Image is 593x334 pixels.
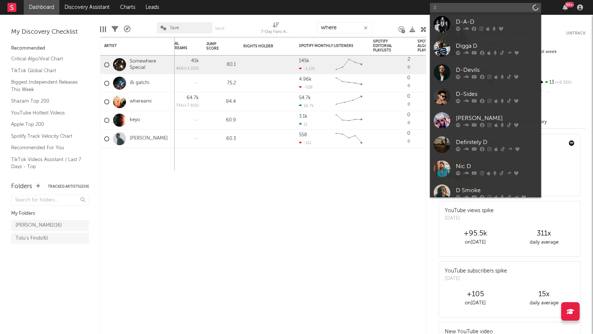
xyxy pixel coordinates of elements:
[299,77,312,82] div: 4.96k
[510,290,578,299] div: 15 x
[332,74,366,93] svg: Chart title
[11,209,89,218] div: My Folders
[11,195,89,206] input: Search for folders...
[171,66,199,71] div: ( )
[244,44,281,49] div: Rights Holder
[445,267,507,275] div: YouTube subscribers spike
[441,290,510,299] div: +105
[206,60,236,69] div: 80.1
[418,93,455,111] div: 0
[317,22,372,33] input: Search...
[11,67,82,75] a: TikTok Global Chart
[172,104,183,108] span: 4.74k
[11,28,89,37] div: My Discovery Checklist
[176,67,184,71] span: 466
[430,157,541,181] a: Nic D
[48,185,89,188] button: Tracked Artists(259)
[510,299,578,308] div: daily average
[407,113,410,117] div: 0
[206,97,236,106] div: 84.4
[430,3,541,12] input: Search for artists
[565,2,574,7] div: 99 +
[418,111,455,129] div: 0
[430,12,541,36] a: D-A-D
[191,59,199,63] div: 41k
[536,87,586,97] div: --
[332,111,366,130] svg: Chart title
[456,90,537,99] div: D-Sides
[130,117,140,123] a: keyo
[554,81,572,85] span: +8.33 %
[11,55,82,63] a: Critical Algo/Viral Chart
[215,27,225,31] button: Save
[430,60,541,84] a: D-Devils
[184,104,198,108] span: +7.91 %
[124,19,130,40] div: A&R Pipeline
[536,78,586,87] div: 13
[373,111,410,129] div: 0
[299,96,311,100] div: 54.7k
[206,79,236,88] div: 75.2
[373,74,410,92] div: 0
[373,56,410,74] div: 0
[430,181,541,205] a: D Smoke
[11,132,82,140] a: Spotify Track Velocity Chart
[130,59,171,71] a: Somewhere Special
[445,215,494,222] div: [DATE]
[418,74,455,92] div: 0
[299,122,308,127] div: 11
[11,109,82,117] a: YouTube Hottest Videos
[206,134,236,143] div: 60.3
[299,133,307,137] div: 558
[11,233,89,244] a: Tolu's Finds(6)
[418,56,455,74] div: 0
[11,156,82,171] a: TikTok Videos Assistant / Last 7 Days - Top
[456,66,537,75] div: D-Devils
[407,94,410,99] div: 0
[430,36,541,60] a: Digga D
[430,133,541,157] a: Definitely D
[168,103,199,108] div: ( )
[299,66,315,71] div: -1.17k
[261,19,291,40] div: 7-Day Fans Added (7-Day Fans Added)
[16,221,62,230] div: [PERSON_NAME] ( 16 )
[407,76,410,80] div: 0
[16,234,48,243] div: Tolu's Finds ( 6 )
[418,130,455,148] div: 0
[408,57,410,62] div: 2
[11,97,82,105] a: Shazam Top 200
[456,186,537,195] div: D Smoke
[510,238,578,247] div: daily average
[299,140,311,145] div: -111
[430,84,541,108] a: D-Sides
[332,93,366,111] svg: Chart title
[373,93,410,111] div: 0
[100,19,106,40] div: Edit Columns
[332,130,366,148] svg: Chart title
[332,56,366,74] svg: Chart title
[445,275,507,283] div: [DATE]
[445,207,494,215] div: YouTube views spike
[112,19,118,40] div: Filters
[373,130,410,148] div: 0
[456,162,537,171] div: Nic D
[373,39,399,53] div: Spotify Editorial Playlists
[430,108,541,133] a: [PERSON_NAME]
[11,144,82,152] a: Recommended For You
[130,98,152,105] a: whereami
[206,42,225,51] div: Jump Score
[187,96,199,100] div: 64.7k
[11,120,82,128] a: Apple Top 200
[11,182,32,191] div: Folders
[456,114,537,123] div: [PERSON_NAME]
[299,59,309,63] div: 145k
[407,131,410,136] div: 0
[158,41,188,50] div: TW Global Audio Streams
[299,103,314,108] div: 16.7k
[418,39,444,53] div: Spotify Algorithmic Playlists
[456,42,537,51] div: Digga D
[261,28,291,37] div: 7-Day Fans Added (7-Day Fans Added)
[563,4,568,10] button: 99+
[11,44,89,53] div: Recommended
[299,44,355,48] div: Spotify Monthly Listeners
